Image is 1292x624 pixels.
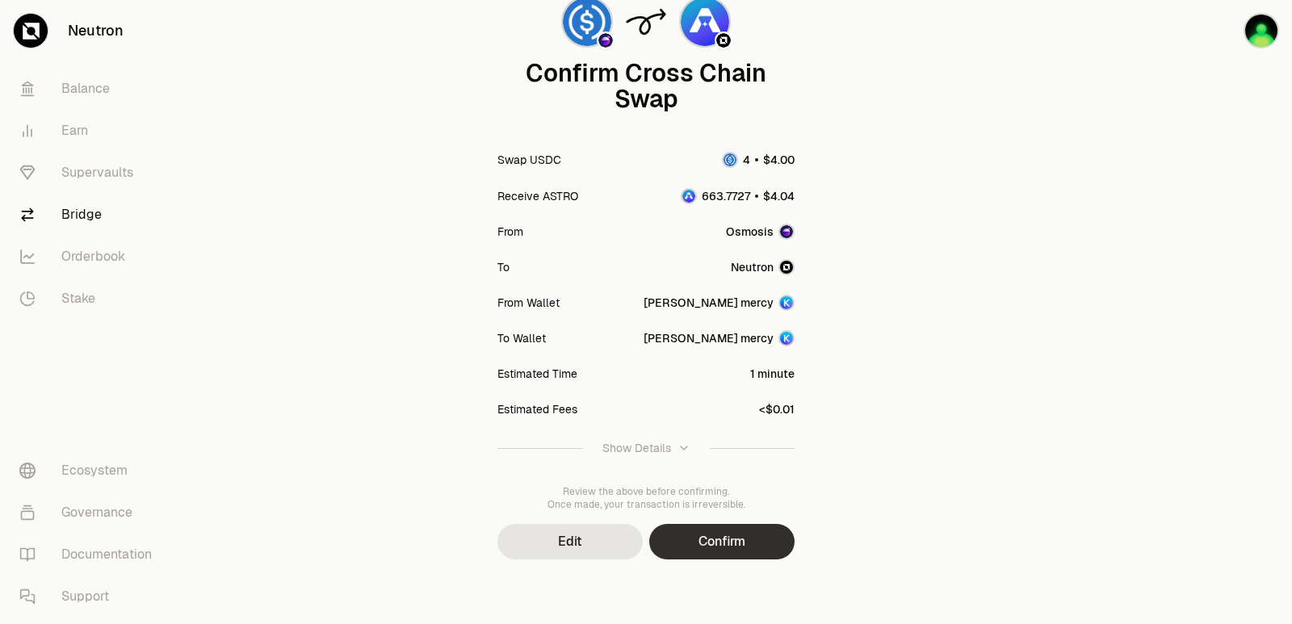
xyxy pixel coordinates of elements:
a: Stake [6,278,174,320]
div: Swap USDC [497,152,561,168]
img: ASTRO Logo [682,190,695,203]
div: To Wallet [497,330,546,346]
span: Osmosis [726,224,774,240]
a: Ecosystem [6,450,174,492]
a: Governance [6,492,174,534]
div: [PERSON_NAME] mercy [644,330,774,346]
a: Supervaults [6,152,174,194]
button: Show Details [497,427,795,469]
img: Account Image [778,330,795,346]
div: Show Details [602,440,671,456]
img: Osmosis Logo [598,33,613,48]
div: Estimated Time [497,366,577,382]
img: Neutron Logo [716,33,731,48]
img: Account Image [778,295,795,311]
span: Neutron [731,259,774,275]
img: Neutron Logo [778,259,795,275]
a: Support [6,576,174,618]
img: USDC Logo [724,153,736,166]
div: From Wallet [497,295,560,311]
button: [PERSON_NAME] mercy [644,330,795,346]
div: [PERSON_NAME] mercy [644,295,774,311]
div: Estimated Fees [497,401,577,417]
div: Confirm Cross Chain Swap [497,61,795,112]
a: Earn [6,110,174,152]
div: Review the above before confirming. Once made, your transaction is irreversible. [497,485,795,511]
div: Receive ASTRO [497,188,578,204]
div: From [497,224,523,240]
img: sandy mercy [1244,13,1279,48]
a: Balance [6,68,174,110]
a: Bridge [6,194,174,236]
div: To [497,259,510,275]
div: 1 minute [750,366,795,382]
a: Documentation [6,534,174,576]
button: [PERSON_NAME] mercy [644,295,795,311]
div: <$0.01 [759,401,795,417]
button: Confirm [649,524,795,559]
img: Osmosis Logo [778,224,795,240]
a: Orderbook [6,236,174,278]
button: Edit [497,524,643,559]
